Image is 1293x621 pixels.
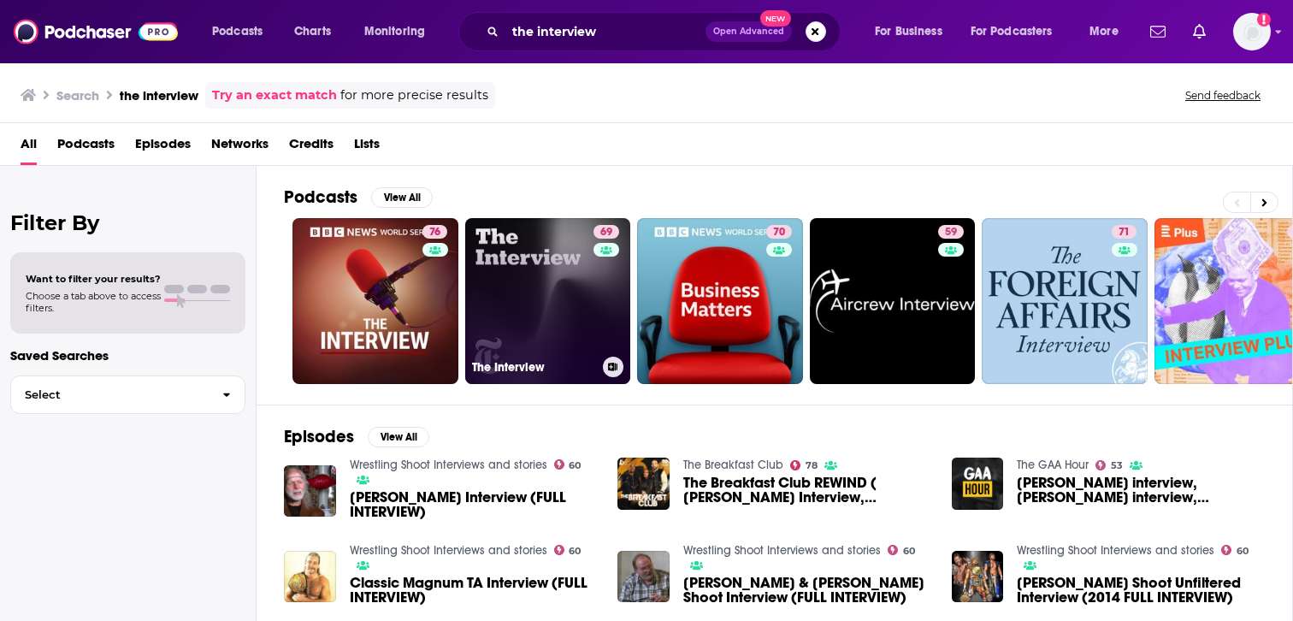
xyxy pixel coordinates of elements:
[10,376,245,414] button: Select
[706,21,792,42] button: Open AdvancedNew
[683,458,783,472] a: The Breakfast Club
[600,224,612,241] span: 69
[212,20,263,44] span: Podcasts
[1111,462,1123,470] span: 53
[1257,13,1271,27] svg: Add a profile image
[289,130,334,165] a: Credits
[57,130,115,165] a: Podcasts
[713,27,784,36] span: Open Advanced
[554,459,582,470] a: 60
[637,218,803,384] a: 70
[21,130,37,165] a: All
[569,462,581,470] span: 60
[760,10,791,27] span: New
[1077,18,1140,45] button: open menu
[554,545,582,555] a: 60
[120,87,198,103] h3: the interview
[294,20,331,44] span: Charts
[135,130,191,165] span: Episodes
[350,458,547,472] a: Wrestling Shoot Interviews and stories
[863,18,964,45] button: open menu
[350,490,598,519] span: [PERSON_NAME] Interview (FULL INTERVIEW)
[1112,225,1137,239] a: 71
[1143,17,1172,46] a: Show notifications dropdown
[1119,224,1130,241] span: 71
[1221,545,1249,555] a: 60
[952,551,1004,603] a: Kenny Omega Shoot Unfiltered Interview (2014 FULL INTERVIEW)
[959,18,1077,45] button: open menu
[350,490,598,519] a: Jimmy Valiant Interview (FULL INTERVIEW)
[212,86,337,105] a: Try an exact match
[11,389,209,400] span: Select
[340,86,488,105] span: for more precise results
[211,130,269,165] a: Networks
[1017,476,1265,505] a: Kieran Molloy interview, Mickey Graham interview, Robbie Brennan interview
[806,462,818,470] span: 78
[56,87,99,103] h3: Search
[683,576,931,605] a: Ole Anderson & Ricky Morton Shoot Interview (FULL INTERVIEW)
[1017,543,1214,558] a: Wrestling Shoot Interviews and stories
[26,290,161,314] span: Choose a tab above to access filters.
[790,460,818,470] a: 78
[371,187,433,208] button: View All
[569,547,581,555] span: 60
[475,12,857,51] div: Search podcasts, credits, & more...
[429,224,440,241] span: 76
[1017,576,1265,605] span: [PERSON_NAME] Shoot Unfiltered Interview (2014 FULL INTERVIEW)
[364,20,425,44] span: Monitoring
[352,18,447,45] button: open menu
[354,130,380,165] a: Lists
[10,347,245,364] p: Saved Searches
[283,18,341,45] a: Charts
[683,543,881,558] a: Wrestling Shoot Interviews and stories
[938,225,964,239] a: 59
[683,576,931,605] span: [PERSON_NAME] & [PERSON_NAME] Shoot Interview (FULL INTERVIEW)
[472,360,596,375] h3: The Interview
[952,458,1004,510] img: Kieran Molloy interview, Mickey Graham interview, Robbie Brennan interview
[284,186,433,208] a: PodcastsView All
[422,225,447,239] a: 76
[1233,13,1271,50] img: User Profile
[888,545,915,555] a: 60
[10,210,245,235] h2: Filter By
[292,218,458,384] a: 76
[284,426,354,447] h2: Episodes
[1233,13,1271,50] button: Show profile menu
[284,426,429,447] a: EpisodesView All
[617,458,670,510] a: The Breakfast Club REWIND ( Usher Interview, Ric Flair Interview and Yung Miami Interview)
[617,551,670,603] img: Ole Anderson & Ricky Morton Shoot Interview (FULL INTERVIEW)
[505,18,706,45] input: Search podcasts, credits, & more...
[368,427,429,447] button: View All
[14,15,178,48] img: Podchaser - Follow, Share and Rate Podcasts
[683,476,931,505] a: The Breakfast Club REWIND ( Usher Interview, Ric Flair Interview and Yung Miami Interview)
[1233,13,1271,50] span: Logged in as lkingsley
[284,186,357,208] h2: Podcasts
[465,218,631,384] a: 69The Interview
[284,551,336,603] img: Classic Magnum TA Interview (FULL INTERVIEW)
[683,476,931,505] span: The Breakfast Club REWIND ( [PERSON_NAME] Interview, [PERSON_NAME] Interview and Yung Miami Inter...
[1095,460,1123,470] a: 53
[350,543,547,558] a: Wrestling Shoot Interviews and stories
[1089,20,1119,44] span: More
[1017,576,1265,605] a: Kenny Omega Shoot Unfiltered Interview (2014 FULL INTERVIEW)
[1017,476,1265,505] span: [PERSON_NAME] interview, [PERSON_NAME] interview, [PERSON_NAME] interview
[982,218,1148,384] a: 71
[766,225,792,239] a: 70
[200,18,285,45] button: open menu
[1017,458,1089,472] a: The GAA Hour
[1180,88,1266,103] button: Send feedback
[971,20,1053,44] span: For Podcasters
[284,465,336,517] img: Jimmy Valiant Interview (FULL INTERVIEW)
[350,576,598,605] span: Classic Magnum TA Interview (FULL INTERVIEW)
[593,225,619,239] a: 69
